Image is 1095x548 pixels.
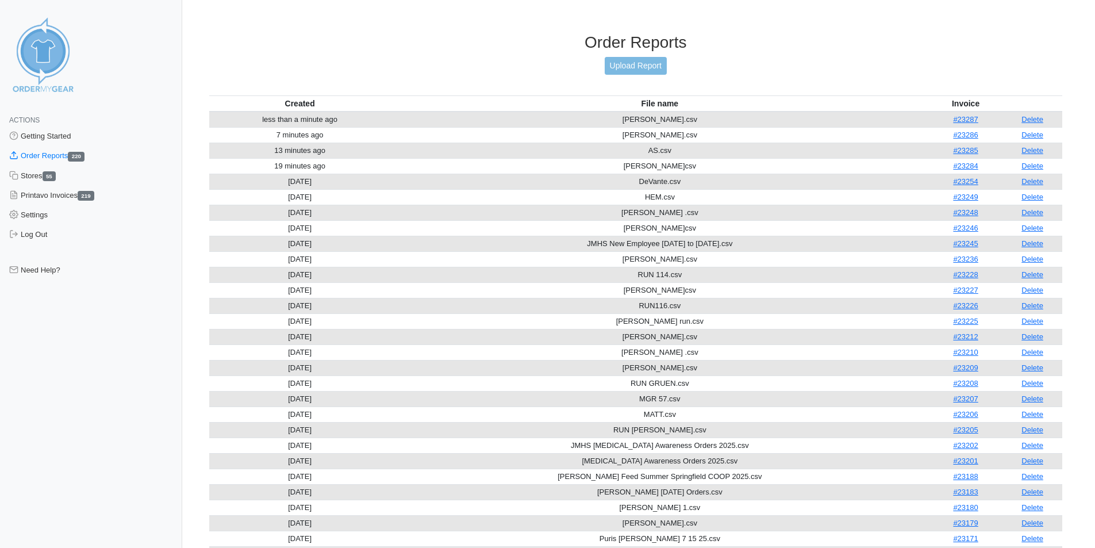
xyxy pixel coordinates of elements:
a: #23286 [953,131,978,139]
a: Delete [1021,286,1043,294]
a: #23209 [953,363,978,372]
a: #23188 [953,472,978,481]
td: [DATE] [209,251,391,267]
td: [DATE] [209,267,391,282]
a: Delete [1021,519,1043,527]
td: [DATE] [209,391,391,407]
td: [PERSON_NAME].csv [391,112,929,128]
td: [DATE] [209,329,391,344]
td: RUN [PERSON_NAME].csv [391,422,929,438]
a: Upload Report [605,57,667,75]
td: [PERSON_NAME] [DATE] Orders.csv [391,484,929,500]
td: [MEDICAL_DATA] Awareness Orders 2025.csv [391,453,929,469]
td: [DATE] [209,360,391,375]
span: 55 [43,171,56,181]
td: 19 minutes ago [209,158,391,174]
a: #23210 [953,348,978,357]
td: [DATE] [209,282,391,298]
a: #23202 [953,441,978,450]
a: Delete [1021,270,1043,279]
td: RUN 114.csv [391,267,929,282]
td: [DATE] [209,453,391,469]
a: Delete [1021,472,1043,481]
td: [DATE] [209,515,391,531]
a: #23284 [953,162,978,170]
td: [DATE] [209,344,391,360]
td: [DATE] [209,484,391,500]
a: Delete [1021,224,1043,232]
td: MGR 57.csv [391,391,929,407]
a: #23285 [953,146,978,155]
td: less than a minute ago [209,112,391,128]
a: Delete [1021,193,1043,201]
td: [DATE] [209,220,391,236]
td: [DATE] [209,438,391,453]
td: [DATE] [209,205,391,220]
td: [PERSON_NAME]csv [391,220,929,236]
td: [DATE] [209,298,391,313]
a: Delete [1021,317,1043,325]
a: #23201 [953,457,978,465]
a: #23206 [953,410,978,419]
a: Delete [1021,410,1043,419]
a: Delete [1021,426,1043,434]
td: [PERSON_NAME] Feed Summer Springfield COOP 2025.csv [391,469,929,484]
a: Delete [1021,115,1043,124]
a: Delete [1021,332,1043,341]
td: [DATE] [209,531,391,546]
a: #23236 [953,255,978,263]
a: Delete [1021,301,1043,310]
span: 219 [78,191,94,201]
td: [PERSON_NAME] .csv [391,344,929,360]
a: Delete [1021,534,1043,543]
a: #23225 [953,317,978,325]
td: HEM.csv [391,189,929,205]
a: #23248 [953,208,978,217]
a: #23227 [953,286,978,294]
td: [PERSON_NAME]csv [391,158,929,174]
td: Puris [PERSON_NAME] 7 15 25.csv [391,531,929,546]
a: #23246 [953,224,978,232]
a: #23171 [953,534,978,543]
a: #23208 [953,379,978,388]
td: JMHS [MEDICAL_DATA] Awareness Orders 2025.csv [391,438,929,453]
td: [PERSON_NAME].csv [391,127,929,143]
td: [PERSON_NAME].csv [391,251,929,267]
td: [PERSON_NAME] run.csv [391,313,929,329]
td: JMHS New Employee [DATE] to [DATE].csv [391,236,929,251]
a: Delete [1021,348,1043,357]
a: Delete [1021,379,1043,388]
td: [PERSON_NAME].csv [391,515,929,531]
a: #23226 [953,301,978,310]
a: Delete [1021,239,1043,248]
a: #23287 [953,115,978,124]
td: 7 minutes ago [209,127,391,143]
td: [DATE] [209,174,391,189]
a: Delete [1021,146,1043,155]
td: [PERSON_NAME].csv [391,329,929,344]
a: #23207 [953,394,978,403]
td: MATT.csv [391,407,929,422]
a: Delete [1021,177,1043,186]
a: Delete [1021,255,1043,263]
a: #23179 [953,519,978,527]
th: File name [391,95,929,112]
a: #23254 [953,177,978,186]
td: [DATE] [209,189,391,205]
span: 220 [68,152,84,162]
a: #23212 [953,332,978,341]
a: Delete [1021,503,1043,512]
a: Delete [1021,457,1043,465]
td: [DATE] [209,469,391,484]
td: [PERSON_NAME]csv [391,282,929,298]
a: Delete [1021,208,1043,217]
td: [PERSON_NAME] 1.csv [391,500,929,515]
a: #23183 [953,488,978,496]
th: Invoice [929,95,1002,112]
td: [DATE] [209,313,391,329]
td: [DATE] [209,422,391,438]
h3: Order Reports [209,33,1063,52]
a: Delete [1021,488,1043,496]
a: Delete [1021,363,1043,372]
td: RUN GRUEN.csv [391,375,929,391]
